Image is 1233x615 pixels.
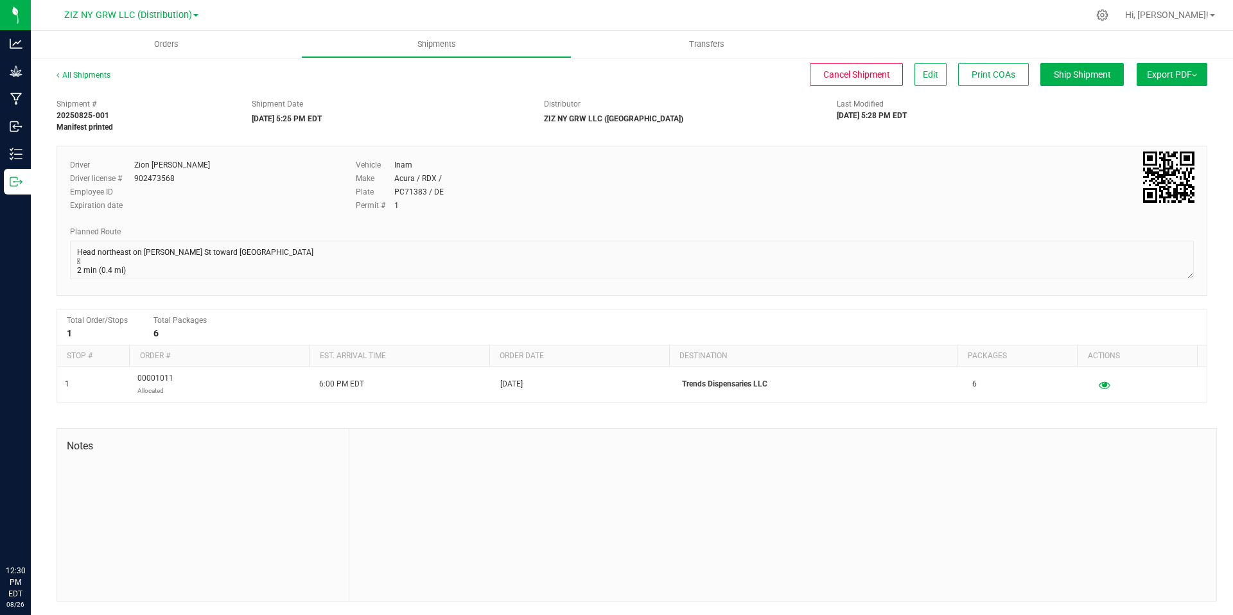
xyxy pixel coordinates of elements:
div: 902473568 [134,173,175,184]
th: Est. arrival time [309,345,489,367]
inline-svg: Inventory [10,148,22,160]
p: 08/26 [6,600,25,609]
div: PC71383 / DE [394,186,444,198]
strong: [DATE] 5:28 PM EDT [837,111,907,120]
qrcode: 20250825-001 [1143,152,1194,203]
span: [DATE] [500,378,523,390]
label: Last Modified [837,98,884,110]
a: All Shipments [57,71,110,80]
span: Hi, [PERSON_NAME]! [1125,10,1209,20]
a: Shipments [301,31,572,58]
span: 6:00 PM EDT [319,378,364,390]
inline-svg: Inbound [10,120,22,133]
label: Make [356,173,394,184]
button: Print COAs [958,63,1029,86]
img: Scan me! [1143,152,1194,203]
th: Destination [669,345,957,367]
div: Inam [394,159,412,171]
span: 1 [65,378,69,390]
label: Shipment Date [252,98,303,110]
div: Acura / RDX / [394,173,442,184]
button: Ship Shipment [1040,63,1124,86]
p: 12:30 PM EDT [6,565,25,600]
span: Print COAs [972,69,1015,80]
span: Planned Route [70,227,121,236]
label: Distributor [544,98,581,110]
div: 1 [394,200,399,211]
a: Transfers [572,31,842,58]
label: Vehicle [356,159,394,171]
div: Zion [PERSON_NAME] [134,159,210,171]
div: Manage settings [1094,9,1110,21]
span: 6 [972,378,977,390]
th: Packages [957,345,1077,367]
strong: [DATE] 5:25 PM EDT [252,114,322,123]
button: Cancel Shipment [810,63,903,86]
a: Orders [31,31,301,58]
span: 00001011 [137,372,173,397]
label: Permit # [356,200,394,211]
iframe: Resource center [13,512,51,551]
span: Total Packages [153,316,207,325]
span: Total Order/Stops [67,316,128,325]
span: Shipment # [57,98,232,110]
th: Actions [1077,345,1197,367]
span: Edit [923,69,938,80]
th: Order # [129,345,309,367]
th: Order date [489,345,669,367]
strong: 20250825-001 [57,111,109,120]
p: Allocated [137,385,173,397]
span: Cancel Shipment [823,69,890,80]
span: Notes [67,438,339,454]
span: Orders [137,39,196,50]
span: ZIZ NY GRW LLC (Distribution) [64,10,192,21]
span: Transfers [672,39,742,50]
inline-svg: Manufacturing [10,92,22,105]
strong: Manifest printed [57,123,113,132]
span: Shipments [400,39,473,50]
button: Edit [914,63,947,86]
inline-svg: Analytics [10,37,22,50]
label: Employee ID [70,186,134,198]
inline-svg: Grow [10,65,22,78]
strong: 1 [67,328,72,338]
strong: ZIZ NY GRW LLC ([GEOGRAPHIC_DATA]) [544,114,683,123]
strong: 6 [153,328,159,338]
label: Driver [70,159,134,171]
label: Expiration date [70,200,134,211]
inline-svg: Outbound [10,175,22,188]
p: Trends Dispensaries LLC [682,378,957,390]
th: Stop # [57,345,129,367]
label: Plate [356,186,394,198]
button: Export PDF [1137,63,1207,86]
label: Driver license # [70,173,134,184]
span: Ship Shipment [1054,69,1111,80]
